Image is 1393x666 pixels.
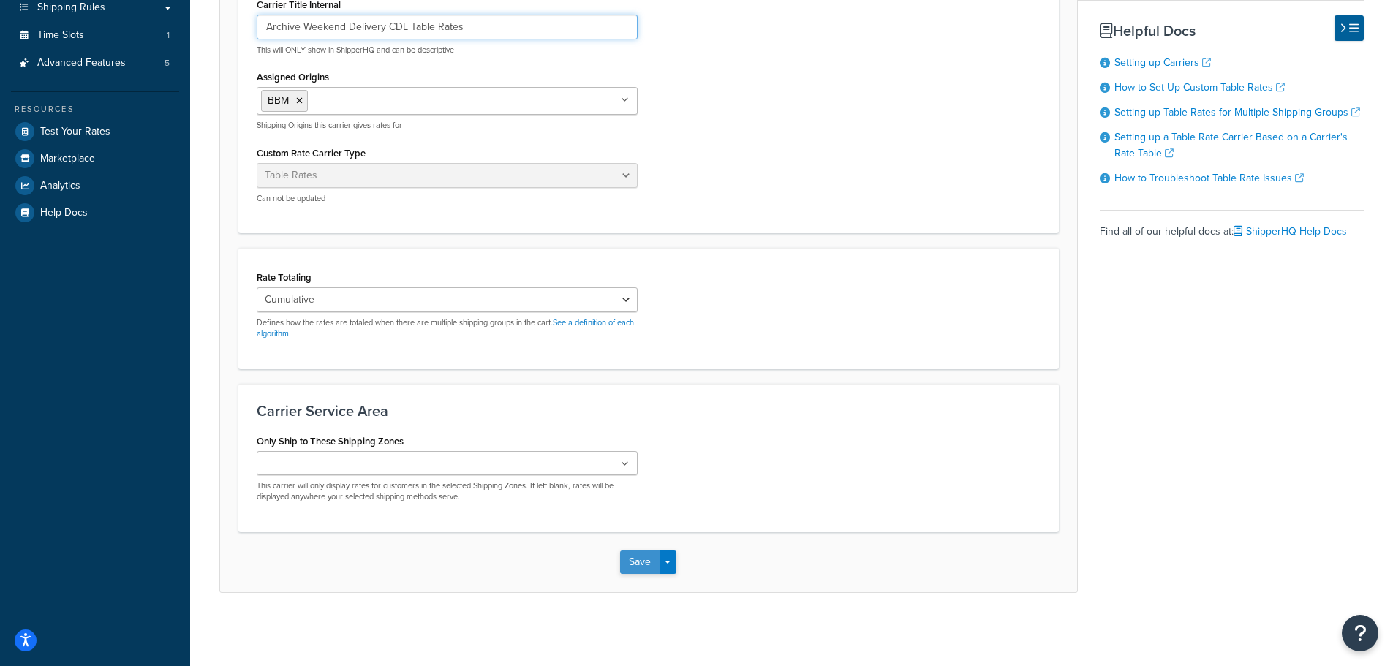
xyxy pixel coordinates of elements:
[1234,224,1347,239] a: ShipperHQ Help Docs
[257,317,638,340] p: Defines how the rates are totaled when there are multiple shipping groups in the cart.
[167,29,170,42] span: 1
[257,436,404,447] label: Only Ship to These Shipping Zones
[1335,15,1364,41] button: Hide Help Docs
[1114,55,1211,70] a: Setting up Carriers
[1342,615,1378,651] button: Open Resource Center
[257,120,638,131] p: Shipping Origins this carrier gives rates for
[37,1,105,14] span: Shipping Rules
[257,480,638,503] p: This carrier will only display rates for customers in the selected Shipping Zones. If left blank,...
[37,29,84,42] span: Time Slots
[11,118,179,145] a: Test Your Rates
[257,272,312,283] label: Rate Totaling
[1100,210,1364,242] div: Find all of our helpful docs at:
[37,57,126,69] span: Advanced Features
[1114,129,1348,161] a: Setting up a Table Rate Carrier Based on a Carrier's Rate Table
[1114,170,1304,186] a: How to Troubleshoot Table Rate Issues
[11,50,179,77] li: Advanced Features
[257,45,638,56] p: This will ONLY show in ShipperHQ and can be descriptive
[620,550,660,574] button: Save
[268,93,289,108] span: BBM
[1100,23,1364,39] h3: Helpful Docs
[11,145,179,172] a: Marketplace
[257,72,329,83] label: Assigned Origins
[40,207,88,219] span: Help Docs
[257,148,366,159] label: Custom Rate Carrier Type
[257,317,634,339] a: See a definition of each algorithm.
[1114,105,1360,120] a: Setting up Table Rates for Multiple Shipping Groups
[40,180,80,192] span: Analytics
[11,50,179,77] a: Advanced Features5
[1114,80,1285,95] a: How to Set Up Custom Table Rates
[40,153,95,165] span: Marketplace
[165,57,170,69] span: 5
[11,22,179,49] li: Time Slots
[257,403,1041,419] h3: Carrier Service Area
[11,200,179,226] a: Help Docs
[11,22,179,49] a: Time Slots1
[11,173,179,199] a: Analytics
[40,126,110,138] span: Test Your Rates
[257,193,638,204] p: Can not be updated
[11,103,179,116] div: Resources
